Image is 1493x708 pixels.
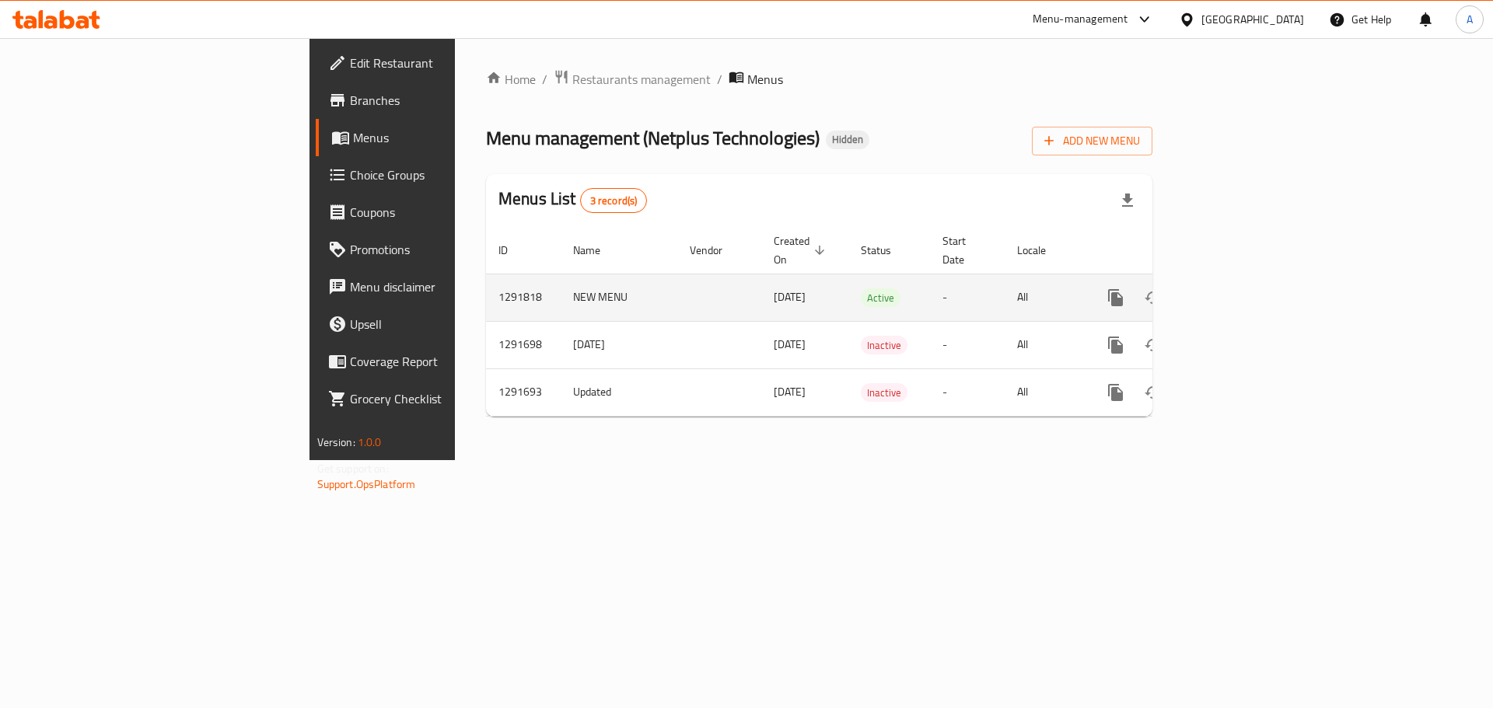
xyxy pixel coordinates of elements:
table: enhanced table [486,227,1259,417]
nav: breadcrumb [486,69,1152,89]
span: Created On [774,232,830,269]
span: Choice Groups [350,166,547,184]
a: Coupons [316,194,559,231]
span: Menu disclaimer [350,277,547,296]
span: Start Date [942,232,986,269]
a: Support.OpsPlatform [317,474,416,494]
td: Updated [561,368,677,416]
button: Add New Menu [1032,127,1152,155]
span: Coverage Report [350,352,547,371]
span: Locale [1017,241,1066,260]
a: Promotions [316,231,559,268]
div: Export file [1109,182,1146,219]
div: Total records count [580,188,648,213]
span: Hidden [826,133,869,146]
span: ID [498,241,528,260]
button: Change Status [1135,374,1172,411]
span: [DATE] [774,287,806,307]
div: Hidden [826,131,869,149]
span: Get support on: [317,459,389,479]
h2: Menus List [498,187,647,213]
span: Active [861,289,900,307]
td: All [1005,321,1085,368]
a: Upsell [316,305,559,343]
span: 1.0.0 [358,432,382,452]
span: Inactive [861,384,907,402]
div: Inactive [861,336,907,354]
div: Active [861,288,900,307]
span: Grocery Checklist [350,389,547,408]
li: / [717,70,722,89]
span: [DATE] [774,334,806,354]
span: Menu management ( Netplus Technologies ) [486,120,820,155]
td: All [1005,368,1085,416]
td: - [930,368,1005,416]
span: Add New Menu [1044,131,1140,151]
td: - [930,274,1005,321]
td: NEW MENU [561,274,677,321]
span: Promotions [350,240,547,259]
span: Edit Restaurant [350,54,547,72]
span: Inactive [861,337,907,354]
a: Grocery Checklist [316,380,559,417]
td: All [1005,274,1085,321]
a: Branches [316,82,559,119]
span: A [1467,11,1473,28]
a: Edit Restaurant [316,44,559,82]
span: Version: [317,432,355,452]
button: more [1097,326,1135,364]
span: [DATE] [774,382,806,402]
a: Coverage Report [316,343,559,380]
span: 3 record(s) [581,194,647,208]
span: Status [861,241,911,260]
td: [DATE] [561,321,677,368]
span: Coupons [350,203,547,221]
span: Name [573,241,621,260]
div: [GEOGRAPHIC_DATA] [1201,11,1304,28]
a: Menus [316,119,559,156]
button: Change Status [1135,326,1172,364]
span: Branches [350,91,547,110]
button: more [1097,279,1135,316]
a: Restaurants management [554,69,711,89]
span: Menus [353,128,547,147]
div: Inactive [861,383,907,402]
a: Choice Groups [316,156,559,194]
button: more [1097,374,1135,411]
span: Restaurants management [572,70,711,89]
div: Menu-management [1033,10,1128,29]
a: Menu disclaimer [316,268,559,305]
th: Actions [1085,227,1259,274]
span: Vendor [690,241,743,260]
button: Change Status [1135,279,1172,316]
td: - [930,321,1005,368]
span: Menus [747,70,783,89]
span: Upsell [350,315,547,333]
